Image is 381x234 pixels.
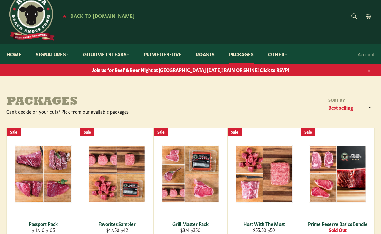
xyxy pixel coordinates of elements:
div: $42 [85,227,149,233]
img: Prime Reserve Basics Bundle [309,145,366,203]
a: Signatures [29,44,75,64]
div: Prime Reserve Basics Bundle [305,221,370,227]
a: Prime Reserve [137,44,188,64]
img: Passport Pack [15,145,72,202]
a: Packages [222,44,260,64]
div: Sale [154,128,168,136]
div: Can't decide on your cuts? Pick from our available packages! [6,108,190,115]
h1: Packages [6,95,190,108]
div: Favorites Sampler [85,221,149,227]
span: Back to [DOMAIN_NAME] [70,12,135,19]
a: Gourmet Steaks [77,44,136,64]
img: Host With The Most [236,145,293,203]
div: Sale [80,128,94,136]
a: Other [262,44,294,64]
img: Grill Master Pack [162,145,219,203]
div: $350 [158,227,223,233]
div: $50 [232,227,297,233]
div: Sale [301,128,315,136]
s: $374 [180,227,190,233]
div: Host With The Most [232,221,297,227]
div: Passport Pack [11,221,76,227]
s: $55.50 [253,227,266,233]
div: Sale [228,128,242,136]
div: Grill Master Pack [158,221,223,227]
a: ★ Back to [DOMAIN_NAME] [59,13,135,18]
label: Sort by [326,97,375,103]
s: $47.50 [106,227,119,233]
div: Sale [7,128,21,136]
img: Favorites Sampler [88,146,145,202]
a: Roasts [189,44,221,64]
span: ★ [63,13,66,18]
s: $117.10 [32,227,45,233]
div: Sold Out [305,227,370,233]
div: $105 [11,227,76,233]
a: Account [355,45,378,64]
